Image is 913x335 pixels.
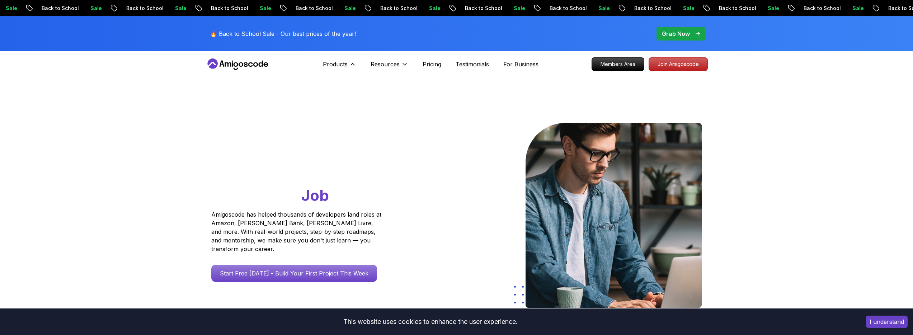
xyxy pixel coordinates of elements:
p: Amigoscode has helped thousands of developers land roles at Amazon, [PERSON_NAME] Bank, [PERSON_N... [211,210,383,253]
p: Products [323,60,348,69]
a: For Business [503,60,538,69]
p: Back to School [540,5,589,12]
button: Resources [371,60,408,74]
p: Back to School [32,5,81,12]
button: Accept cookies [866,316,908,328]
p: Back to School [201,5,250,12]
p: Sale [165,5,188,12]
p: Sale [504,5,527,12]
p: Back to School [455,5,504,12]
p: Back to School [709,5,758,12]
a: Join Amigoscode [649,57,708,71]
p: Back to School [117,5,165,12]
p: Sale [335,5,358,12]
button: Products [323,60,356,74]
p: Resources [371,60,400,69]
p: 🔥 Back to School Sale - Our best prices of the year! [210,29,356,38]
p: Members Area [592,58,644,71]
img: hero [526,123,702,308]
p: Grab Now [662,29,690,38]
p: Sale [419,5,442,12]
a: Pricing [423,60,441,69]
p: Join Amigoscode [649,58,707,71]
p: Sale [673,5,696,12]
p: Sale [250,5,273,12]
p: Sale [843,5,866,12]
a: Members Area [592,57,644,71]
p: Back to School [625,5,673,12]
p: Back to School [286,5,335,12]
p: Sale [589,5,612,12]
p: Back to School [794,5,843,12]
a: Testimonials [456,60,489,69]
p: Back to School [371,5,419,12]
p: Sale [81,5,104,12]
p: Sale [758,5,781,12]
a: Start Free [DATE] - Build Your First Project This Week [211,265,377,282]
div: This website uses cookies to enhance the user experience. [5,314,855,330]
